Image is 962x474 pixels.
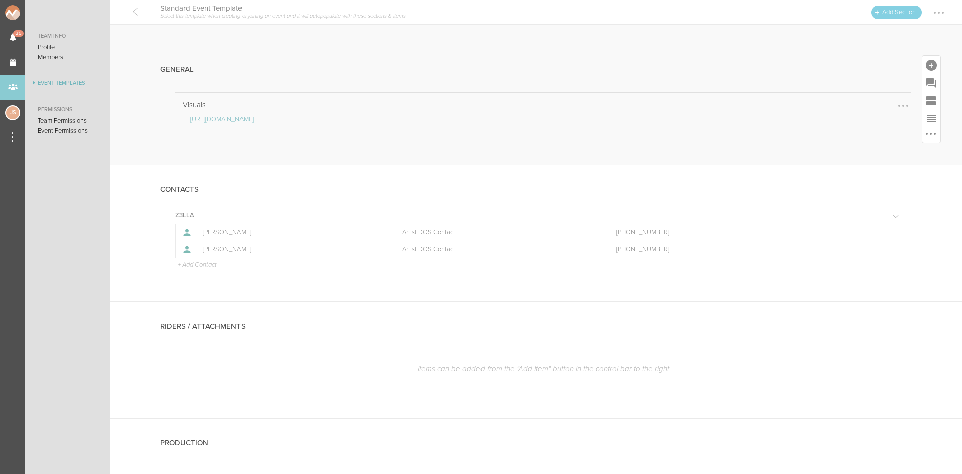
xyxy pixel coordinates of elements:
img: NOMAD [5,5,62,20]
div: Reorder Items in this Section [922,110,940,128]
span: 35 [13,30,24,37]
a: Permissions [25,104,110,116]
p: Artist DOS Contact [402,228,594,236]
a: [PHONE_NUMBER] [616,245,808,253]
p: Visuals [183,100,904,109]
h4: General [160,65,194,74]
h4: Riders / Attachments [160,322,246,331]
a: Team Permissions [25,116,110,126]
a: Team Info [25,30,110,42]
h4: Contacts [160,185,199,194]
div: More Options [922,128,940,143]
div: Jessica Smith [5,105,20,120]
p: [PERSON_NAME] [203,229,380,237]
a: Profile [25,42,110,52]
p: Items can be added from the "Add Item" button in the control bar to the right [175,364,911,373]
span: Add Section [882,8,916,16]
h5: Z3LLA [175,212,194,219]
h4: Production [160,439,208,447]
a: Members [25,52,110,62]
div: Add Section [922,92,940,110]
p: Artist DOS Contact [402,245,594,253]
a: Event Permissions [25,126,110,136]
p: Select this template when creating or joining an event and it will autopopulate with these sectio... [160,13,406,20]
p: [PERSON_NAME] [203,246,380,254]
h4: Standard Event Template [160,4,406,13]
a: [PHONE_NUMBER] [616,228,808,236]
div: Add Prompt [922,74,940,92]
p: + Add Contact [177,261,217,269]
div: Add Item [922,56,940,74]
a: [URL][DOMAIN_NAME] [190,115,254,123]
a: Event Templates [25,77,110,89]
